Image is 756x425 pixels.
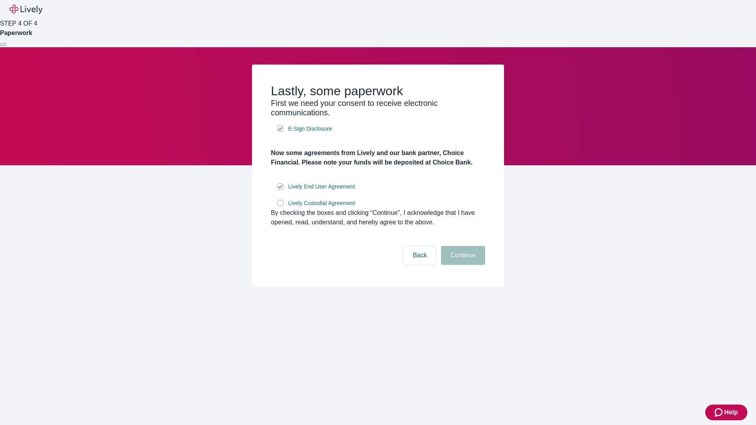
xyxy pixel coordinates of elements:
svg: Zendesk support icon [715,408,724,417]
a: e-sign disclosure document [287,182,357,192]
a: e-sign disclosure document [287,198,357,208]
button: Zendesk support iconHelp [705,405,747,420]
span: Lively End User Agreement [288,183,355,191]
a: e-sign disclosure document [287,124,334,134]
h4: Now some agreements from Lively and our bank partner, Choice Financial. Please note your funds wi... [271,148,485,167]
img: Lively [9,5,43,14]
span: Help [724,408,738,417]
h3: First we need your consent to receive electronic communications. [271,98,485,117]
span: E-Sign Disclosure [288,125,332,133]
span: Lively Custodial Agreement [288,199,355,207]
button: Back [403,246,436,265]
div: By checking the boxes and clicking “Continue", I acknowledge that I have opened, read, understand... [271,208,485,227]
h2: Lastly, some paperwork [271,83,485,98]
